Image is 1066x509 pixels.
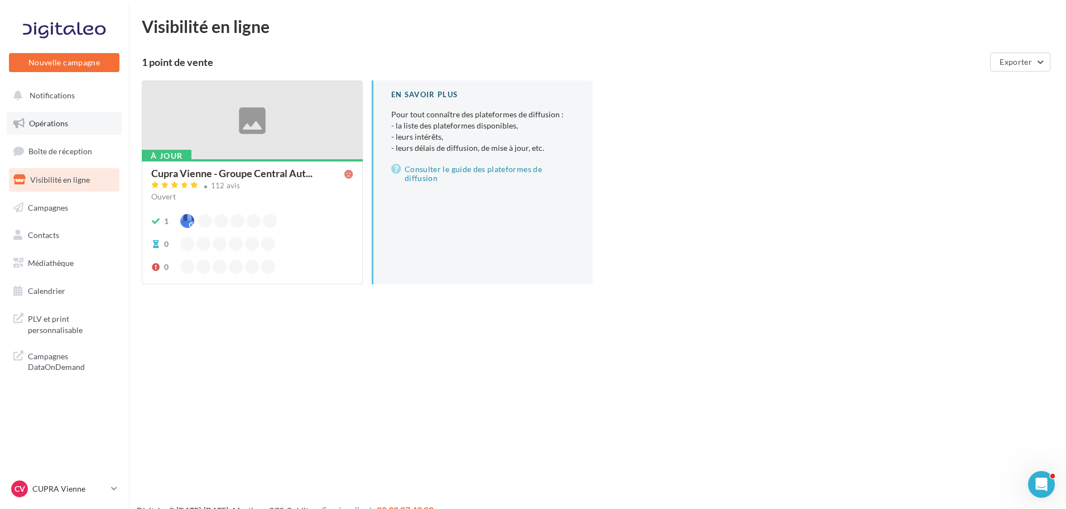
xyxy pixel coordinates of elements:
a: Visibilité en ligne [7,168,122,192]
span: Opérations [29,118,68,128]
div: 1 point de vente [142,57,986,67]
div: À jour [142,150,191,162]
a: Boîte de réception [7,139,122,163]
p: Pour tout connaître des plateformes de diffusion : [391,109,575,154]
a: Contacts [7,223,122,247]
span: Cupra Vienne - Groupe Central Aut... [151,168,313,178]
a: Opérations [7,112,122,135]
div: Visibilité en ligne [142,18,1053,35]
div: 1 [164,216,169,227]
span: CV [15,483,25,494]
span: Exporter [1000,57,1032,66]
a: Campagnes [7,196,122,220]
span: Médiathèque [28,258,74,268]
a: 112 avis [151,180,353,193]
iframe: Intercom live chat [1028,471,1055,498]
button: Nouvelle campagne [9,53,119,72]
span: Ouvert [151,192,176,201]
p: CUPRA Vienne [32,483,107,494]
div: 112 avis [211,182,241,189]
span: Notifications [30,91,75,100]
li: - leurs intérêts, [391,131,575,142]
li: - leurs délais de diffusion, de mise à jour, etc. [391,142,575,154]
a: Consulter le guide des plateformes de diffusion [391,163,575,185]
span: Contacts [28,230,59,240]
span: Calendrier [28,286,65,296]
button: Exporter [990,53,1050,72]
span: Visibilité en ligne [30,175,90,184]
span: PLV et print personnalisable [28,311,115,335]
span: Campagnes DataOnDemand [28,349,115,373]
li: - la liste des plateformes disponibles, [391,120,575,131]
a: PLV et print personnalisable [7,307,122,340]
div: 0 [164,261,169,273]
button: Notifications [7,84,117,107]
a: Calendrier [7,279,122,303]
a: CV CUPRA Vienne [9,478,119,500]
span: Campagnes [28,202,68,212]
div: En savoir plus [391,89,575,100]
div: 0 [164,239,169,250]
span: Boîte de réception [28,146,92,156]
a: Médiathèque [7,251,122,275]
a: Campagnes DataOnDemand [7,344,122,377]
